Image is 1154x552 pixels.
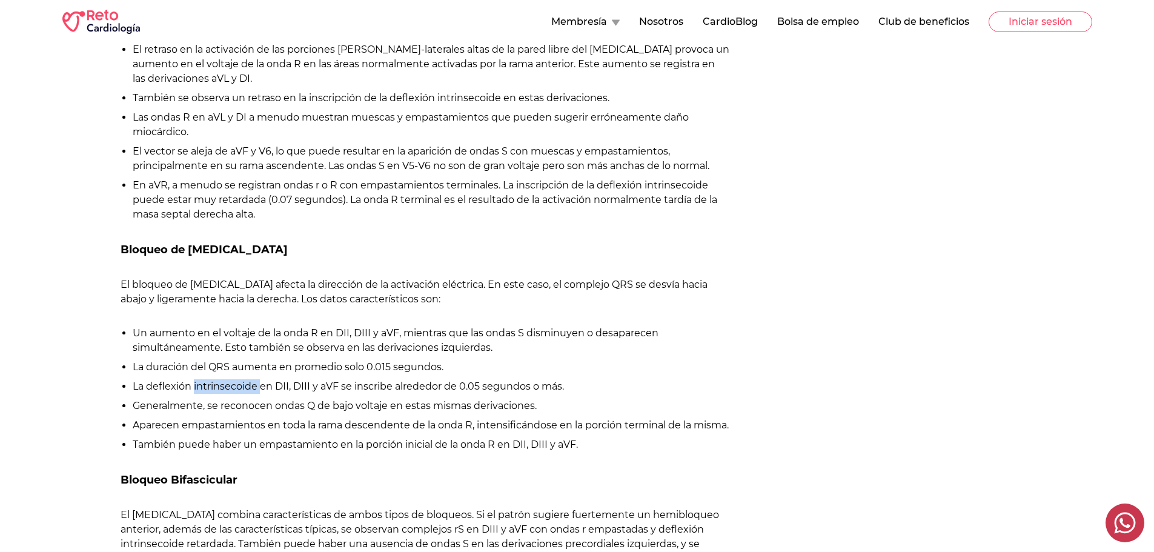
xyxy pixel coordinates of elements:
[62,10,140,34] img: RETO Cardio Logo
[121,471,729,488] h2: Bloqueo Bifascicular
[121,241,729,258] h2: Bloqueo de [MEDICAL_DATA]
[703,15,758,29] button: CardioBlog
[639,15,683,29] button: Nosotros
[121,278,729,307] p: El bloqueo de [MEDICAL_DATA] afecta la dirección de la activación eléctrica. En este caso, el com...
[133,178,729,222] li: En aVR, a menudo se registran ondas r o R con empastamientos terminales. La inscripción de la def...
[133,379,729,394] li: La deflexión intrinsecoide en DII, DIII y aVF se inscribe alrededor de 0.05 segundos o más.
[133,326,729,355] li: Un aumento en el voltaje de la onda R en DII, DIII y aVF, mientras que las ondas S disminuyen o d...
[878,15,969,29] button: Club de beneficios
[133,144,729,173] li: El vector se aleja de aVF y V6, lo que puede resultar en la aparición de ondas S con muescas y em...
[133,91,729,105] li: También se observa un retraso en la inscripción de la deflexión intrinsecoide en estas derivaciones.
[133,418,729,433] li: Aparecen empastamientos en toda la rama descendente de la onda R, intensificándose en la porción ...
[133,437,729,452] li: También puede haber un empastamiento en la porción inicial de la onda R en DII, DIII y aVF.
[133,110,729,139] li: Las ondas R en aVL y DI a menudo muestran muescas y empastamientos que pueden sugerir erróneament...
[133,42,729,86] li: El retraso en la activación de las porciones [PERSON_NAME]-laterales altas de la pared libre del ...
[551,15,620,29] button: Membresía
[989,12,1092,32] button: Iniciar sesión
[133,360,729,374] li: La duración del QRS aumenta en promedio solo 0.015 segundos.
[133,399,729,413] li: Generalmente, se reconocen ondas Q de bajo voltaje en estas mismas derivaciones.
[777,15,859,29] button: Bolsa de empleo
